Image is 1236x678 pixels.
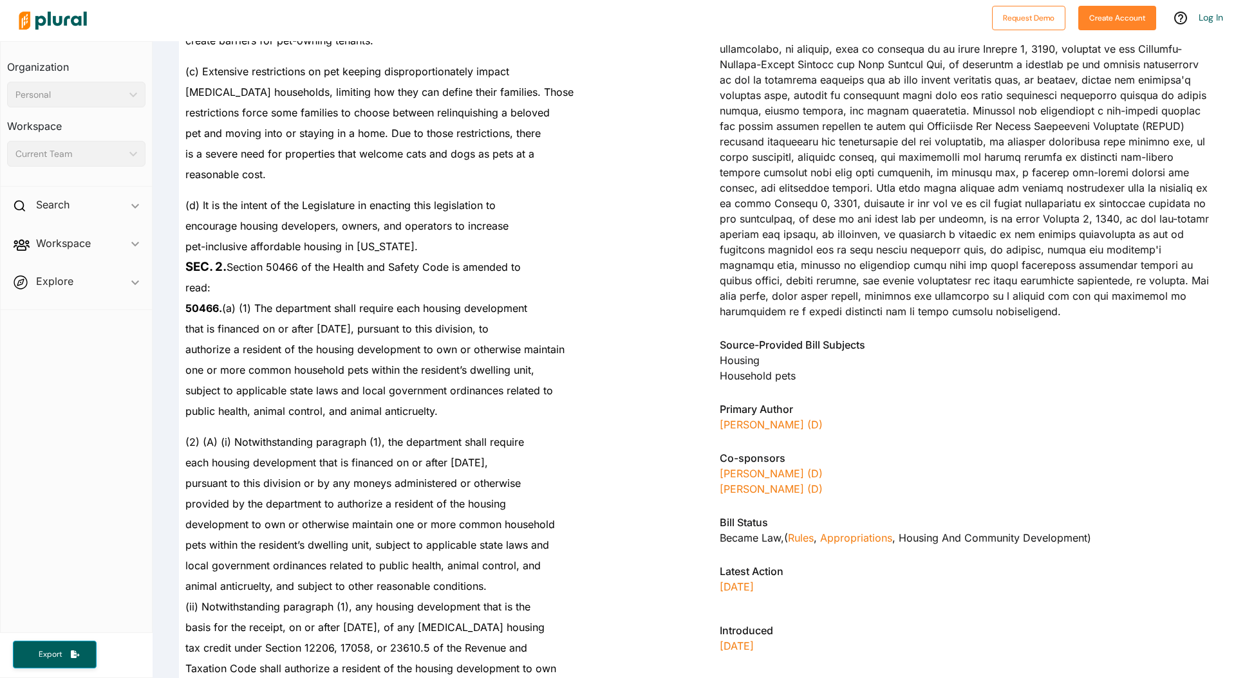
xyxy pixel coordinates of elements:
div: Loremips dol sitametc adi Elitseddoe te Incidid utl Etdolorem Aliquaenima mi veniamq nost exercit... [720,10,1210,327]
a: Rules [788,531,814,544]
strong: 50466. [185,302,222,315]
span: tax credit under Section 12206, 17058, or 23610.5 of the Revenue and [185,641,527,654]
h3: Latest Action [720,563,1210,579]
div: Housing [720,353,1210,368]
span: pet and moving into or staying in a home. Due to those restrictions, there [185,127,541,140]
a: Log In [1199,12,1223,23]
h2: Search [36,197,70,212]
h3: Bill Status [720,515,1210,530]
span: reasonable cost. [185,168,266,181]
div: Became Law , ( ) [720,530,1210,545]
span: pets within the resident’s dwelling unit, subject to applicable state laws and [185,538,549,551]
h3: Co-sponsors [720,450,1210,466]
span: public health, animal control, and animal anticruelty. [185,405,438,417]
button: Export [13,641,97,668]
span: (c) Extensive restrictions on pet keeping disproportionately impact [185,65,509,78]
span: [MEDICAL_DATA] households, limiting how they can define their families. Those [185,86,574,98]
span: Section 50466 of the Health and Safety Code is amended to [185,261,521,273]
span: authorize a resident of the housing development to own or otherwise maintain [185,343,565,356]
span: one or more common household pets within the resident’s dwelling unit, [185,363,534,376]
h3: Introduced [720,623,1210,638]
span: (2) (A) (i) Notwithstanding paragraph (1), the department shall require [185,435,524,448]
span: subject to applicable state laws and local government ordinances related to [185,384,553,397]
h3: Primary Author [720,401,1210,417]
span: animal anticruelty, and subject to other reasonable conditions. [185,580,487,592]
button: Create Account [1078,6,1156,30]
a: [PERSON_NAME] (D) [720,482,823,495]
a: Create Account [1078,10,1156,24]
div: Current Team [15,147,124,161]
div: Personal [15,88,124,102]
span: local government ordinances related to public health, animal control, and [185,559,541,572]
span: pet-inclusive affordable housing in [US_STATE]. [185,240,418,253]
strong: SEC. 2. [185,259,227,274]
span: Export [30,649,71,660]
span: Housing and Community Development [899,531,1087,544]
a: Request Demo [992,10,1065,24]
p: [DATE] [720,579,1210,594]
a: [PERSON_NAME] (D) [720,418,823,431]
a: [PERSON_NAME] (D) [720,467,823,480]
span: restrictions force some families to choose between relinquishing a beloved [185,106,550,119]
a: Appropriations [820,531,892,544]
h3: Organization [7,48,145,77]
span: encourage housing developers, owners, and operators to increase [185,219,509,232]
span: development to own or otherwise maintain one or more common household [185,518,555,531]
span: Taxation Code shall authorize a resident of the housing development to own [185,662,556,675]
h3: Source-Provided Bill Subjects [720,337,1210,353]
div: Household pets [720,368,1210,383]
span: (ii) Notwithstanding paragraph (1), any housing development that is the [185,600,530,613]
span: is a severe need for properties that welcome cats and dogs as pets at a [185,147,534,160]
span: that is financed on or after [DATE], pursuant to this division, to [185,322,489,335]
span: read: [185,281,211,294]
span: pursuant to this division or by any moneys administered or otherwise [185,477,521,490]
button: Request Demo [992,6,1065,30]
span: basis for the receipt, on or after [DATE], of any [MEDICAL_DATA] housing [185,621,545,634]
span: provided by the department to authorize a resident of the housing [185,497,506,510]
span: each housing development that is financed on or after [DATE], [185,456,488,469]
span: (d) It is the intent of the Legislature in enacting this legislation to [185,199,496,212]
h3: Workspace [7,107,145,136]
p: [DATE] [720,638,1210,654]
span: (a) (1) The department shall require each housing development [185,302,527,315]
